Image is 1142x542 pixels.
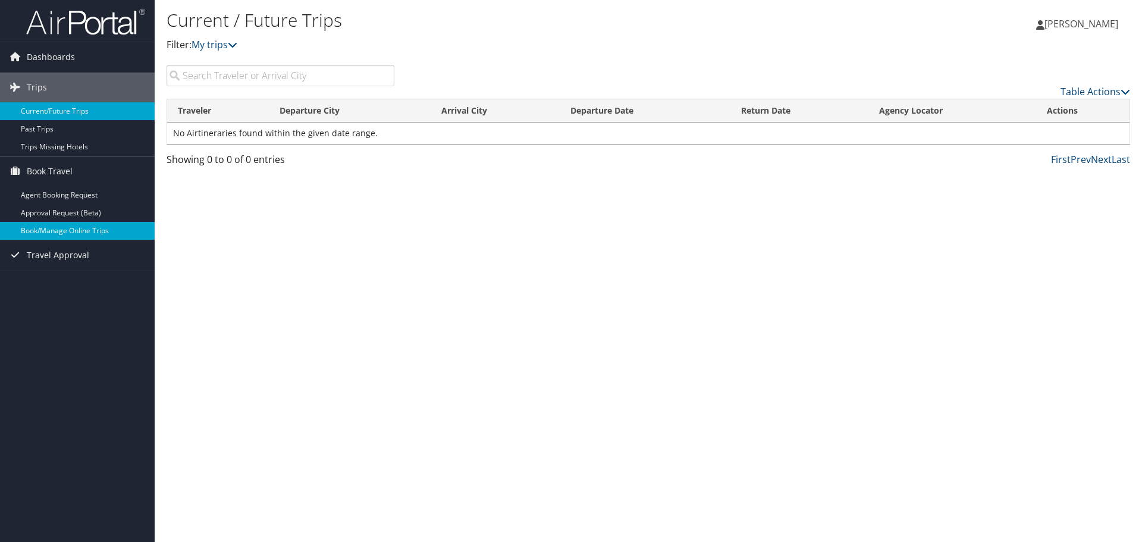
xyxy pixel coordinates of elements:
[269,99,431,123] th: Departure City: activate to sort column ascending
[167,123,1130,144] td: No Airtineraries found within the given date range.
[1071,153,1091,166] a: Prev
[730,99,868,123] th: Return Date: activate to sort column ascending
[1044,17,1118,30] span: [PERSON_NAME]
[27,156,73,186] span: Book Travel
[1091,153,1112,166] a: Next
[27,240,89,270] span: Travel Approval
[27,73,47,102] span: Trips
[1051,153,1071,166] a: First
[431,99,560,123] th: Arrival City: activate to sort column ascending
[1061,85,1130,98] a: Table Actions
[167,99,269,123] th: Traveler: activate to sort column ascending
[167,8,809,33] h1: Current / Future Trips
[560,99,730,123] th: Departure Date: activate to sort column descending
[1036,99,1130,123] th: Actions
[167,152,394,173] div: Showing 0 to 0 of 0 entries
[167,37,809,53] p: Filter:
[27,42,75,72] span: Dashboards
[1112,153,1130,166] a: Last
[167,65,394,86] input: Search Traveler or Arrival City
[868,99,1036,123] th: Agency Locator: activate to sort column ascending
[192,38,237,51] a: My trips
[26,8,145,36] img: airportal-logo.png
[1036,6,1130,42] a: [PERSON_NAME]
